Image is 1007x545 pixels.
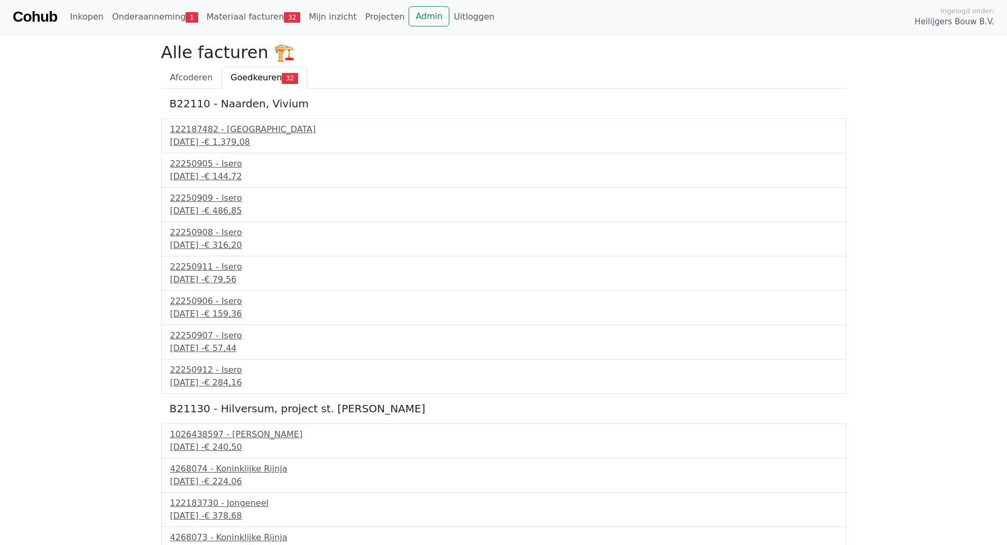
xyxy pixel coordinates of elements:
a: Mijn inzicht [304,6,361,27]
span: 32 [284,12,300,23]
a: 22250907 - Isero[DATE] -€ 57,44 [170,329,837,355]
div: [DATE] - [170,273,837,286]
span: € 284,16 [204,377,242,387]
a: Uitloggen [449,6,498,27]
div: 22250906 - Isero [170,295,837,308]
span: Afcoderen [170,72,213,82]
span: € 79,56 [204,274,236,284]
div: 22250909 - Isero [170,192,837,205]
a: 4268074 - Koninklijke Rijnja[DATE] -€ 224,06 [170,463,837,488]
a: Onderaanneming1 [108,6,202,27]
h2: Alle facturen 🏗️ [161,42,846,62]
div: [DATE] - [170,376,837,389]
a: 22250909 - Isero[DATE] -€ 486,85 [170,192,837,217]
div: 122187482 - [GEOGRAPHIC_DATA] [170,123,837,136]
a: 22250911 - Isero[DATE] -€ 79,56 [170,261,837,286]
a: Inkopen [66,6,107,27]
span: € 316,20 [204,240,242,250]
div: [DATE] - [170,510,837,522]
div: 4268074 - Koninklijke Rijnja [170,463,837,475]
h5: B22110 - Naarden, Vivium [170,97,838,110]
div: [DATE] - [170,308,837,320]
a: 22250906 - Isero[DATE] -€ 159,36 [170,295,837,320]
h5: B21130 - Hilversum, project st. [PERSON_NAME] [170,402,838,415]
span: Heilijgers Bouw B.V. [914,16,994,28]
div: [DATE] - [170,136,837,149]
div: 22250912 - Isero [170,364,837,376]
a: Cohub [13,4,57,30]
div: [DATE] - [170,239,837,252]
span: € 240,50 [204,442,242,452]
a: Afcoderen [161,67,222,89]
a: 22250908 - Isero[DATE] -€ 316,20 [170,226,837,252]
div: [DATE] - [170,441,837,454]
span: € 159,36 [204,309,242,319]
span: 32 [282,73,298,84]
div: [DATE] - [170,205,837,217]
div: 4268073 - Koninklijke Rijnja [170,531,837,544]
a: 22250905 - Isero[DATE] -€ 144,72 [170,158,837,183]
span: € 378,68 [204,511,242,521]
a: 122183730 - Jongeneel[DATE] -€ 378,68 [170,497,837,522]
span: € 57,44 [204,343,236,353]
a: 22250912 - Isero[DATE] -€ 284,16 [170,364,837,389]
div: [DATE] - [170,342,837,355]
a: Materiaal facturen32 [202,6,305,27]
span: Ingelogd onder: [940,6,994,16]
div: [DATE] - [170,170,837,183]
a: 122187482 - [GEOGRAPHIC_DATA][DATE] -€ 1.379,08 [170,123,837,149]
span: 1 [186,12,198,23]
span: € 144,72 [204,171,242,181]
div: 122183730 - Jongeneel [170,497,837,510]
span: € 1.379,08 [204,137,250,147]
div: [DATE] - [170,475,837,488]
span: € 486,85 [204,206,242,216]
div: 22250911 - Isero [170,261,837,273]
span: € 224,06 [204,476,242,486]
div: 22250908 - Isero [170,226,837,239]
a: 1026438597 - [PERSON_NAME][DATE] -€ 240,50 [170,428,837,454]
a: Projecten [361,6,409,27]
a: Admin [409,6,449,26]
div: 22250905 - Isero [170,158,837,170]
span: Goedkeuren [230,72,282,82]
div: 1026438597 - [PERSON_NAME] [170,428,837,441]
div: 22250907 - Isero [170,329,837,342]
a: Goedkeuren32 [221,67,307,89]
